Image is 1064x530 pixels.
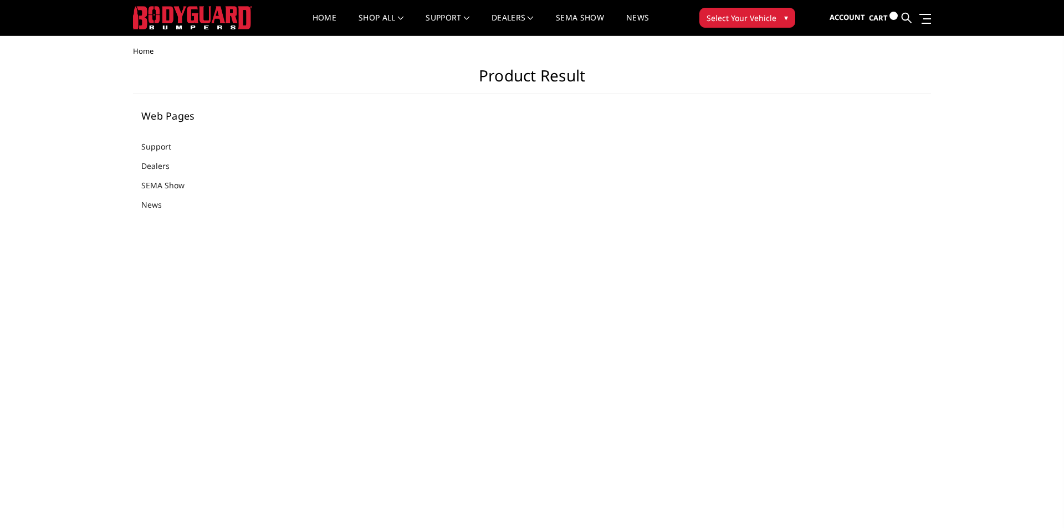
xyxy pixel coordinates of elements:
[830,3,865,33] a: Account
[133,66,931,94] h1: Product Result
[830,12,865,22] span: Account
[869,13,888,23] span: Cart
[784,12,788,23] span: ▾
[556,14,604,35] a: SEMA Show
[707,12,776,24] span: Select Your Vehicle
[141,199,176,210] a: News
[313,14,336,35] a: Home
[141,111,277,121] h5: Web Pages
[133,46,154,56] span: Home
[626,14,649,35] a: News
[359,14,403,35] a: shop all
[699,8,795,28] button: Select Your Vehicle
[141,179,198,191] a: SEMA Show
[141,141,185,152] a: Support
[426,14,469,35] a: Support
[141,160,183,172] a: Dealers
[492,14,534,35] a: Dealers
[133,6,252,29] img: BODYGUARD BUMPERS
[869,3,898,33] a: Cart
